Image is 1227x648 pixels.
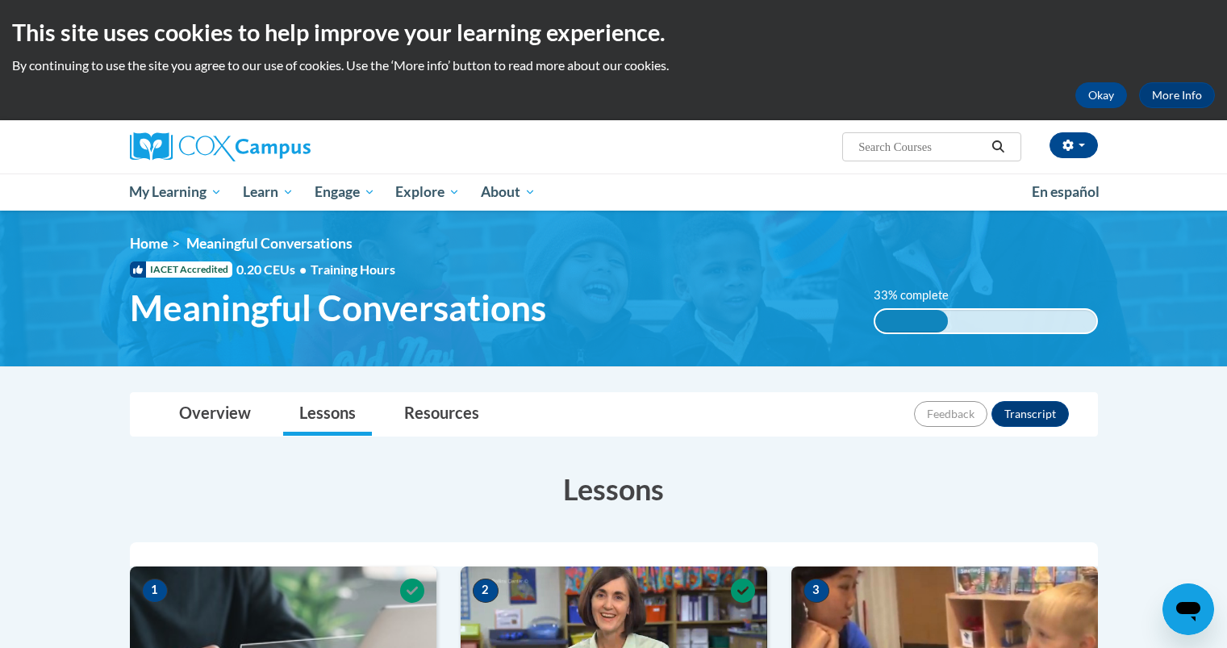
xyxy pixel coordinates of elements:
[874,286,966,304] label: 33% complete
[130,235,168,252] a: Home
[243,182,294,202] span: Learn
[803,579,829,603] span: 3
[12,56,1215,74] p: By continuing to use the site you agree to our use of cookies. Use the ‘More info’ button to read...
[473,579,499,603] span: 2
[1021,175,1110,209] a: En español
[914,401,987,427] button: Feedback
[315,182,375,202] span: Engage
[142,579,168,603] span: 1
[106,173,1122,211] div: Main menu
[232,173,304,211] a: Learn
[1075,82,1127,108] button: Okay
[991,401,1069,427] button: Transcript
[304,173,386,211] a: Engage
[481,182,536,202] span: About
[130,132,436,161] a: Cox Campus
[470,173,546,211] a: About
[283,393,372,436] a: Lessons
[12,16,1215,48] h2: This site uses cookies to help improve your learning experience.
[875,310,948,332] div: 33% complete
[299,261,307,277] span: •
[130,469,1098,509] h3: Lessons
[1162,583,1214,635] iframe: Button to launch messaging window
[857,137,986,157] input: Search Courses
[1050,132,1098,158] button: Account Settings
[236,261,311,278] span: 0.20 CEUs
[119,173,233,211] a: My Learning
[311,261,395,277] span: Training Hours
[385,173,470,211] a: Explore
[130,132,311,161] img: Cox Campus
[1032,183,1100,200] span: En español
[130,286,546,329] span: Meaningful Conversations
[129,182,222,202] span: My Learning
[130,261,232,278] span: IACET Accredited
[163,393,267,436] a: Overview
[986,137,1010,157] button: Search
[1139,82,1215,108] a: More Info
[395,182,460,202] span: Explore
[388,393,495,436] a: Resources
[186,235,353,252] span: Meaningful Conversations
